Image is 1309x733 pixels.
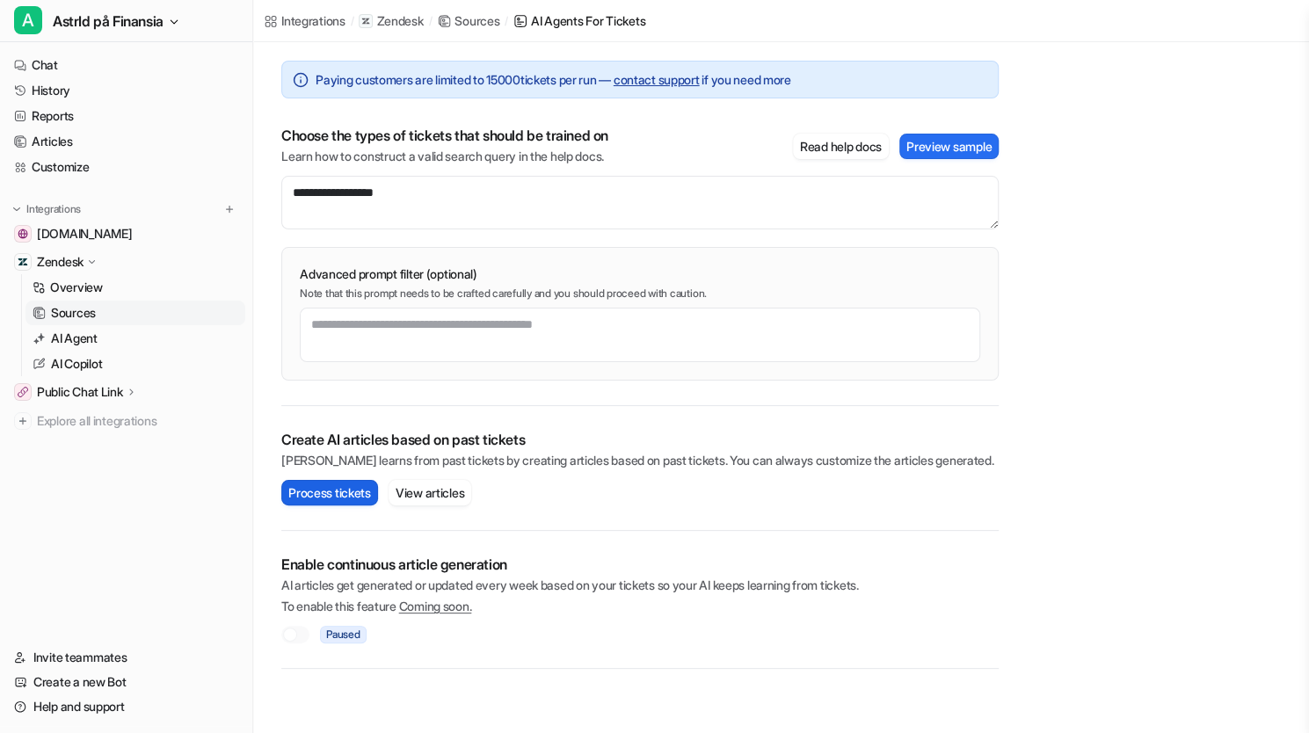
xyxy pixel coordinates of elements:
a: contact support [614,72,700,87]
button: Process tickets [281,480,378,505]
button: Integrations [7,200,86,218]
span: Explore all integrations [37,407,238,435]
p: To enable this feature [281,598,999,615]
p: Note that this prompt needs to be crafted carefully and you should proceed with caution. [300,287,980,301]
a: Sources [25,301,245,325]
img: menu_add.svg [223,203,236,215]
img: Public Chat Link [18,387,28,397]
p: Zendesk [376,12,423,30]
div: Integrations [281,11,345,30]
a: Integrations [264,11,345,30]
a: Create a new Bot [7,670,245,694]
a: wiki.finansia.se[DOMAIN_NAME] [7,221,245,246]
p: AI articles get generated or updated every week based on your tickets so your AI keeps learning f... [281,577,999,594]
p: Zendesk [37,253,84,271]
a: Customize [7,155,245,179]
span: Paying customers are limited to 15000 tickets per run — if you need more [316,70,791,89]
p: Learn how to construct a valid search query in the help docs. [281,148,608,165]
p: Sources [51,304,96,322]
button: View articles [389,480,471,505]
p: Overview [50,279,103,296]
a: Invite teammates [7,645,245,670]
a: Explore all integrations [7,409,245,433]
button: Preview sample [899,134,999,159]
a: Chat [7,53,245,77]
p: Choose the types of tickets that should be trained on [281,127,608,144]
a: AI Agent [25,326,245,351]
a: Overview [25,275,245,300]
a: Zendesk [359,12,423,30]
p: AI Agent [51,330,98,347]
p: Advanced prompt filter (optional) [300,265,980,283]
a: History [7,78,245,103]
p: Public Chat Link [37,383,123,401]
span: / [351,13,354,29]
span: [DOMAIN_NAME] [37,225,132,243]
a: Sources [437,11,499,30]
img: explore all integrations [14,412,32,430]
div: AI Agents for tickets [531,11,645,30]
p: Create AI articles based on past tickets [281,431,999,448]
span: A [14,6,42,34]
a: Articles [7,129,245,154]
a: Reports [7,104,245,128]
img: expand menu [11,203,23,215]
button: Read help docs [793,134,889,159]
div: Sources [455,11,499,30]
span: AstrId på Finansia [53,9,164,33]
a: Help and support [7,694,245,719]
span: / [505,13,508,29]
p: Enable continuous article generation [281,555,999,573]
a: AI Agents for tickets [513,11,645,30]
span: Paused [320,626,367,643]
span: Coming soon. [399,599,472,613]
p: AI Copilot [51,355,102,373]
a: AI Copilot [25,352,245,376]
img: wiki.finansia.se [18,229,28,239]
img: Zendesk [18,257,28,267]
p: [PERSON_NAME] learns from past tickets by creating articles based on past tickets. You can always... [281,452,999,469]
p: Integrations [26,202,81,216]
span: / [428,13,432,29]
